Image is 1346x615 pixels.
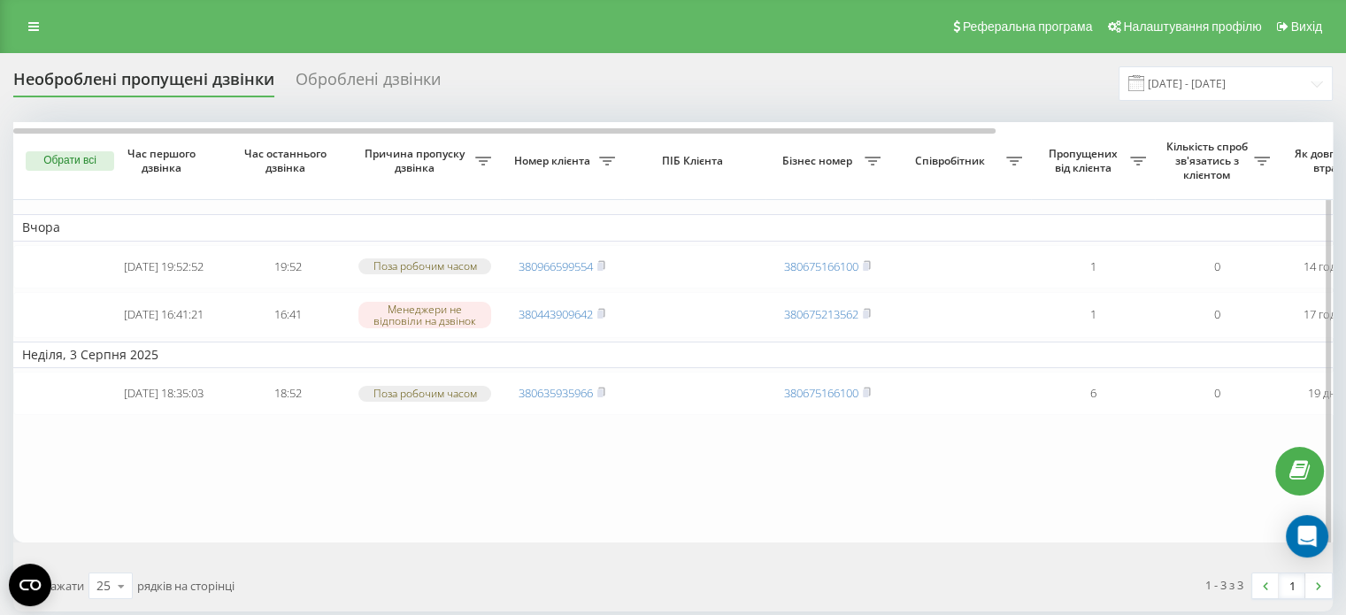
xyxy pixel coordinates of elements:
[296,70,441,97] div: Оброблені дзвінки
[358,147,475,174] span: Причина пропуску дзвінка
[1155,292,1279,339] td: 0
[358,258,491,273] div: Поза робочим часом
[102,245,226,288] td: [DATE] 19:52:52
[784,306,858,322] a: 380675213562
[1040,147,1130,174] span: Пропущених від клієнта
[519,306,593,322] a: 380443909642
[358,302,491,328] div: Менеджери не відповіли на дзвінок
[784,385,858,401] a: 380675166100
[509,154,599,168] span: Номер клієнта
[226,372,350,415] td: 18:52
[898,154,1006,168] span: Співробітник
[1031,372,1155,415] td: 6
[519,258,593,274] a: 380966599554
[240,147,335,174] span: Час останнього дзвінка
[226,245,350,288] td: 19:52
[774,154,865,168] span: Бізнес номер
[137,578,235,594] span: рядків на сторінці
[1031,292,1155,339] td: 1
[96,577,111,595] div: 25
[1164,140,1254,181] span: Кількість спроб зв'язатись з клієнтом
[13,70,274,97] div: Необроблені пропущені дзвінки
[1155,245,1279,288] td: 0
[1286,515,1328,557] div: Open Intercom Messenger
[784,258,858,274] a: 380675166100
[639,154,750,168] span: ПІБ Клієнта
[9,564,51,606] button: Open CMP widget
[102,372,226,415] td: [DATE] 18:35:03
[1123,19,1261,34] span: Налаштування профілю
[358,386,491,401] div: Поза робочим часом
[519,385,593,401] a: 380635935966
[1031,245,1155,288] td: 1
[226,292,350,339] td: 16:41
[1205,576,1243,594] div: 1 - 3 з 3
[102,292,226,339] td: [DATE] 16:41:21
[1291,19,1322,34] span: Вихід
[1279,573,1305,598] a: 1
[1155,372,1279,415] td: 0
[26,151,114,171] button: Обрати всі
[116,147,212,174] span: Час першого дзвінка
[963,19,1093,34] span: Реферальна програма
